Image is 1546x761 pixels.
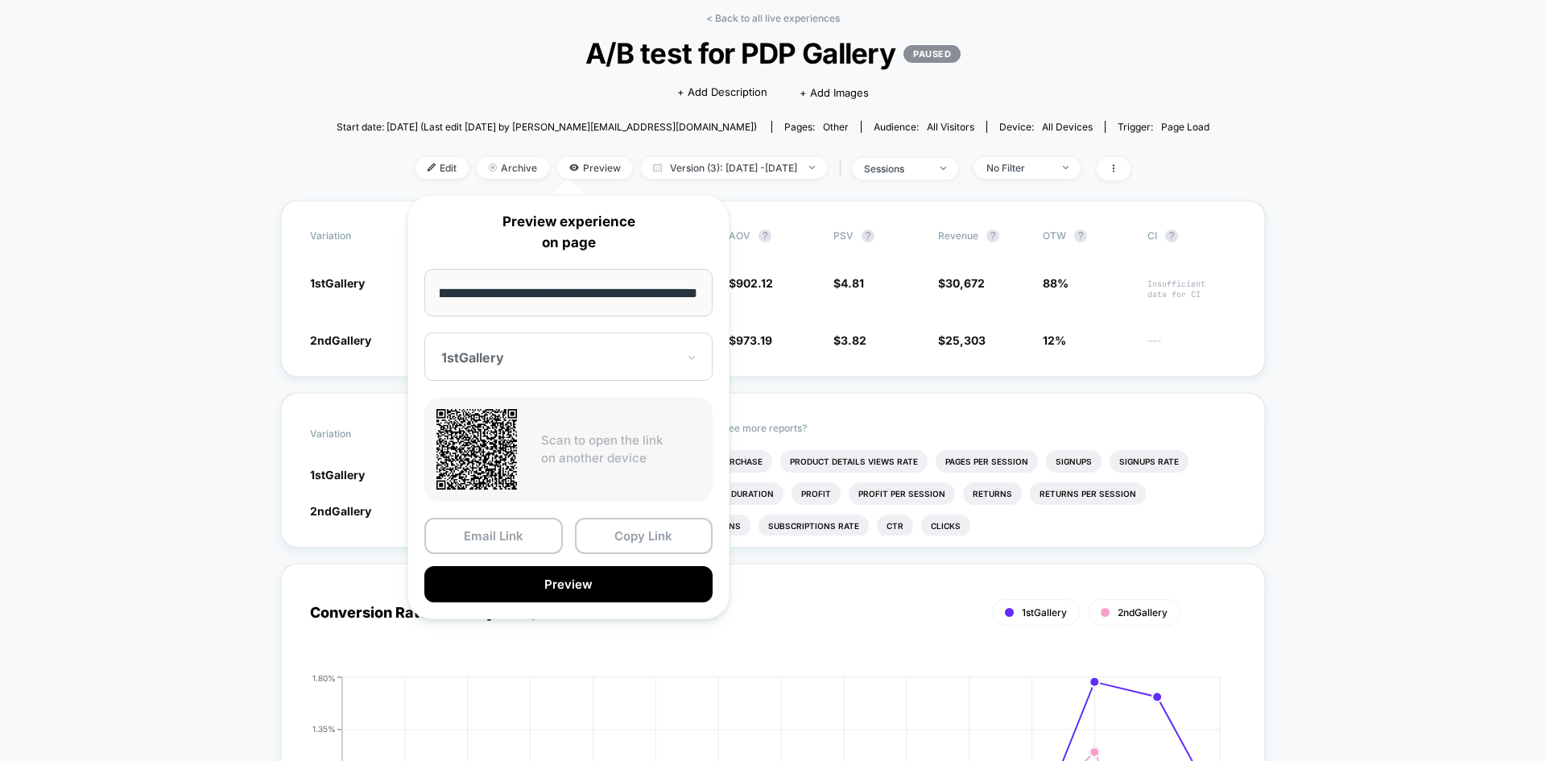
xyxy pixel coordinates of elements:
a: < Back to all live experiences [706,12,840,24]
span: other [823,121,849,133]
span: PSV [833,230,854,242]
li: Profit Per Session [849,482,955,505]
span: Variation [310,422,399,446]
div: Trigger: [1118,121,1209,133]
img: end [809,166,815,169]
span: Preview [557,157,633,179]
span: $ [833,276,864,290]
span: 973.19 [736,333,772,347]
span: 3.82 [841,333,866,347]
img: end [489,163,497,172]
li: Ctr [877,515,913,537]
span: Start date: [DATE] (Last edit [DATE] by [PERSON_NAME][EMAIL_ADDRESS][DOMAIN_NAME]) [337,121,757,133]
span: + Add Description [677,85,767,101]
span: 25,303 [945,333,986,347]
button: ? [759,230,771,242]
li: Clicks [921,515,970,537]
li: Subscriptions Rate [759,515,869,537]
li: Pages Per Session [936,450,1038,473]
img: end [940,167,946,170]
span: 902.12 [736,276,773,290]
span: 2ndGallery [1118,606,1168,618]
p: Preview experience on page [424,212,713,253]
span: 4.81 [841,276,864,290]
li: Signups Rate [1110,450,1188,473]
span: + Add Images [800,86,869,99]
button: ? [1165,230,1178,242]
span: 1stGallery [1022,606,1067,618]
span: $ [833,333,866,347]
li: Signups [1046,450,1102,473]
button: Preview [424,566,713,602]
span: All Visitors [927,121,974,133]
span: $ [938,333,986,347]
span: 30,672 [945,276,985,290]
p: Would like to see more reports? [663,422,1236,434]
span: 12% [1043,333,1066,347]
span: CI [1147,230,1236,242]
span: 1stGallery [310,468,365,482]
tspan: 1.35% [312,724,336,734]
img: end [1063,166,1069,169]
span: Page Load [1161,121,1209,133]
span: Version (3): [DATE] - [DATE] [641,157,827,179]
span: Revenue [938,230,978,242]
div: No Filter [986,162,1051,174]
tspan: 1.80% [312,672,336,682]
li: Profit [792,482,841,505]
li: Returns Per Session [1030,482,1146,505]
span: 2ndGallery [310,333,371,347]
p: PAUSED [903,45,961,63]
span: $ [729,333,772,347]
span: 1stGallery [310,276,365,290]
li: Returns [963,482,1022,505]
span: $ [938,276,985,290]
span: 2ndGallery [310,504,371,518]
span: Archive [477,157,549,179]
span: Device: [986,121,1105,133]
span: OTW [1043,230,1131,242]
li: Product Details Views Rate [780,450,928,473]
button: Email Link [424,518,563,554]
span: Edit [415,157,469,179]
span: --- [1147,336,1236,348]
span: A/B test for PDP Gallery [380,36,1165,70]
button: ? [986,230,999,242]
span: | [835,157,852,180]
button: Copy Link [575,518,713,554]
span: Insufficient data for CI [1147,279,1236,300]
div: Pages: [784,121,849,133]
p: Scan to open the link on another device [541,432,701,468]
span: 88% [1043,276,1069,290]
span: Variation [310,230,399,242]
button: ? [1074,230,1087,242]
img: calendar [653,163,662,172]
div: Audience: [874,121,974,133]
span: all devices [1042,121,1093,133]
div: sessions [864,163,928,175]
span: $ [729,276,773,290]
img: edit [428,163,436,172]
button: ? [862,230,874,242]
